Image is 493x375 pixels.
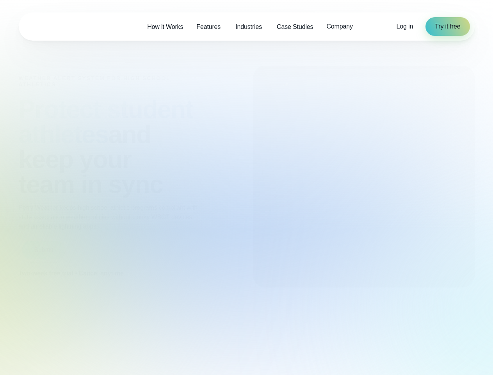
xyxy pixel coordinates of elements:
[326,22,352,31] span: Company
[435,22,460,31] span: Try it free
[397,23,413,30] span: Log in
[270,19,320,35] a: Case Studies
[397,22,413,31] a: Log in
[425,17,470,36] a: Try it free
[141,19,190,35] a: How it Works
[235,22,262,32] span: Industries
[147,22,183,32] span: How it Works
[277,22,313,32] span: Case Studies
[196,22,221,32] span: Features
